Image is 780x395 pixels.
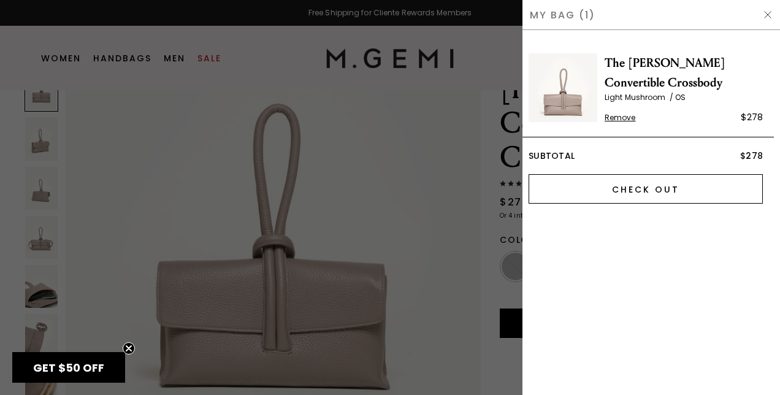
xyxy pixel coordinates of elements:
[675,92,686,102] span: OS
[529,150,575,162] span: Subtotal
[741,110,763,125] div: $278
[33,360,104,375] span: GET $50 OFF
[529,53,597,122] img: The Francesca Convertible Crossbody
[529,174,763,204] input: Check Out
[605,53,763,93] span: The [PERSON_NAME] Convertible Crossbody
[605,92,675,102] span: Light Mushroom
[740,150,763,162] span: $278
[123,342,135,355] button: Close teaser
[12,352,125,383] div: GET $50 OFFClose teaser
[763,10,773,20] img: Hide Drawer
[605,113,636,123] span: Remove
